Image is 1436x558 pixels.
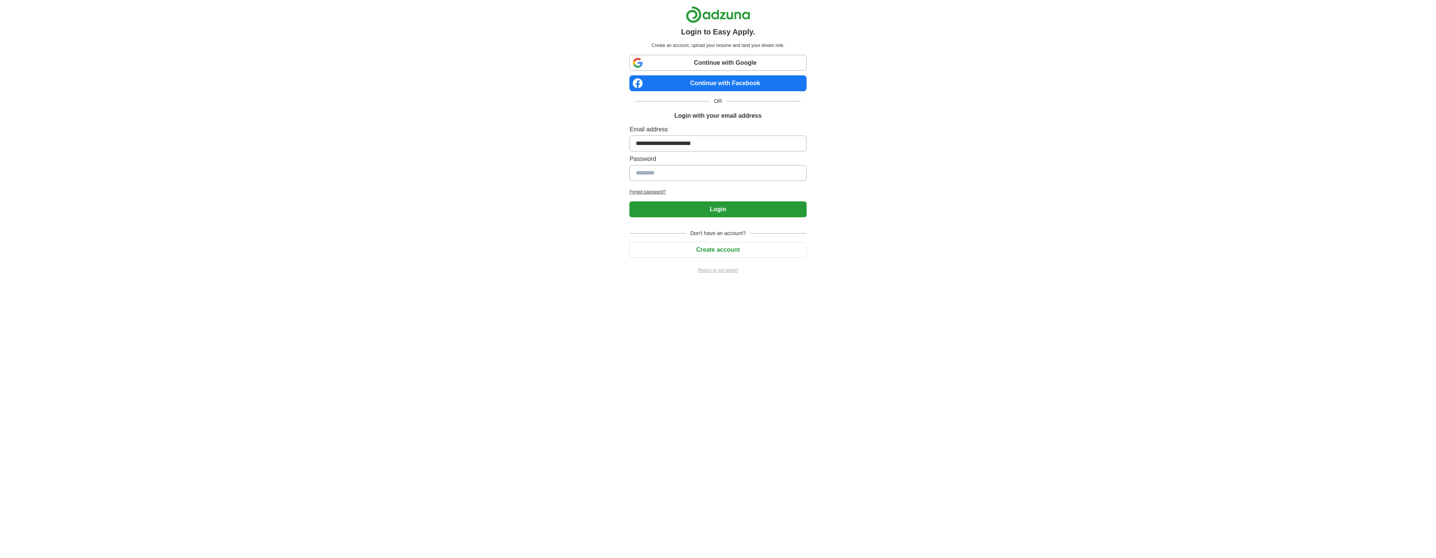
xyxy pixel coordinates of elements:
[629,201,806,217] button: Login
[629,125,806,134] label: Email address
[681,26,755,37] h1: Login to Easy Apply.
[629,189,806,195] a: Forgot password?
[629,75,806,91] a: Continue with Facebook
[686,229,751,237] span: Don't have an account?
[629,246,806,253] a: Create account
[686,6,750,23] img: Adzuna logo
[674,111,762,120] h1: Login with your email address
[631,42,805,49] p: Create an account, upload your resume and land your dream role.
[710,97,727,105] span: OR
[629,267,806,274] a: Return to job advert
[629,242,806,258] button: Create account
[629,55,806,71] a: Continue with Google
[629,154,806,164] label: Password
